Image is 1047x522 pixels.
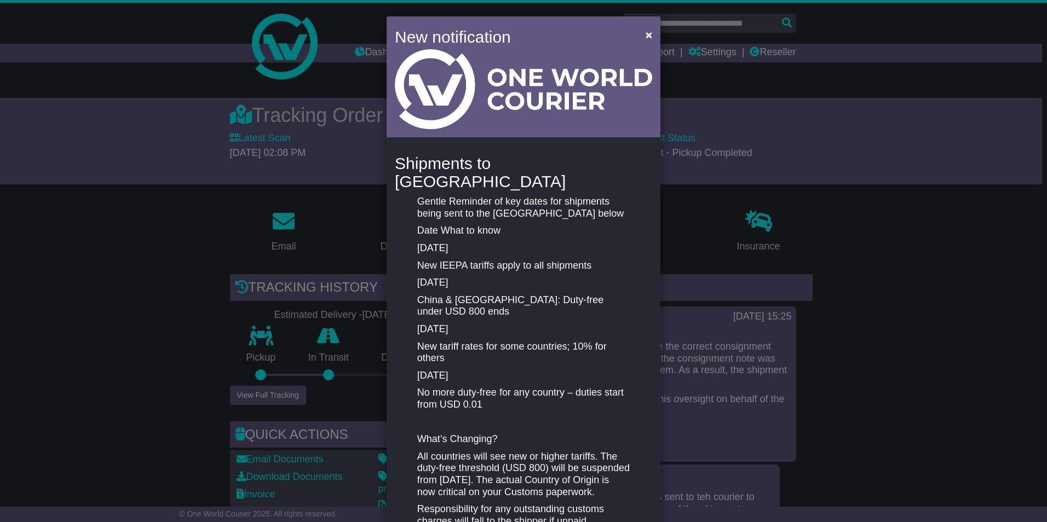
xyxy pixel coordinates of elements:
[417,260,630,272] p: New IEEPA tariffs apply to all shipments
[417,323,630,335] p: [DATE]
[395,154,652,190] h4: Shipments to [GEOGRAPHIC_DATA]
[646,28,652,41] span: ×
[417,433,630,445] p: What’s Changing?
[395,49,652,129] img: Light
[417,196,630,219] p: Gentle Reminder of key dates for shipments being sent to the [GEOGRAPHIC_DATA] below
[417,387,630,410] p: No more duty-free for any country – duties start from USD 0.01
[417,294,630,318] p: China & [GEOGRAPHIC_DATA]: Duty-free under USD 800 ends
[417,341,630,364] p: New tariff rates for some countries; 10% for others
[417,277,630,289] p: [DATE]
[640,24,658,46] button: Close
[417,451,630,498] p: All countries will see new or higher tariffs. The duty-free threshold (USD 800) will be suspended...
[417,370,630,382] p: [DATE]
[395,25,630,49] h4: New notification
[417,242,630,254] p: [DATE]
[417,225,630,237] p: Date What to know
